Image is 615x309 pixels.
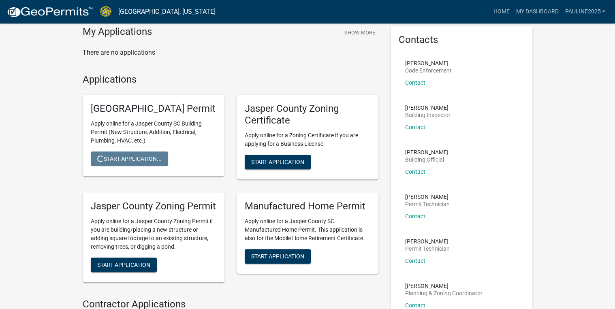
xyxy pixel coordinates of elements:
p: Permit Technician [405,201,450,207]
p: Code Enforcement [405,68,452,73]
span: Start Application [97,261,150,268]
a: Contact [405,258,425,264]
a: Home [490,4,512,19]
p: [PERSON_NAME] [405,194,450,200]
p: There are no applications [83,48,378,58]
img: Jasper County, South Carolina [100,6,112,17]
a: Contact [405,79,425,86]
a: Contact [405,213,425,219]
h4: My Applications [83,26,152,38]
p: Permit Technician [405,246,450,251]
span: Start Application... [97,156,162,162]
p: Building Official [405,157,448,162]
a: My Dashboard [512,4,562,19]
p: [PERSON_NAME] [405,60,452,66]
a: Pauline2025 [562,4,609,19]
h5: Contacts [399,34,524,46]
button: Show More [341,26,378,39]
p: Apply online for a Zoning Certificate if you are applying for a Business License [245,131,370,148]
p: Apply online for a Jasper County SC Manufactured Home Permit. This application is also for the Mo... [245,217,370,243]
wm-workflow-list-section: Applications [83,74,378,289]
h5: Jasper County Zoning Certificate [245,103,370,126]
button: Start Application... [91,151,168,166]
span: Start Application [251,253,304,259]
h5: Jasper County Zoning Permit [91,200,216,212]
h5: Manufactured Home Permit [245,200,370,212]
a: Contact [405,302,425,309]
p: [PERSON_NAME] [405,283,483,289]
p: Apply online for a Jasper County SC Building Permit (New Structure, Addition, Electrical, Plumbin... [91,119,216,145]
button: Start Application [245,155,311,169]
a: Contact [405,124,425,130]
a: Contact [405,168,425,175]
p: [PERSON_NAME] [405,239,450,244]
p: [PERSON_NAME] [405,149,448,155]
button: Start Application [245,249,311,264]
p: Planning & Zoning Coordinator [405,290,483,296]
h5: [GEOGRAPHIC_DATA] Permit [91,103,216,115]
p: [PERSON_NAME] [405,105,451,111]
button: Start Application [91,258,157,272]
a: [GEOGRAPHIC_DATA], [US_STATE] [118,5,216,19]
p: Apply online for a Jasper County Zoning Permit if you are building/placing a new structure or add... [91,217,216,251]
h4: Applications [83,74,378,85]
p: Building Inspector [405,112,451,118]
span: Start Application [251,158,304,165]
